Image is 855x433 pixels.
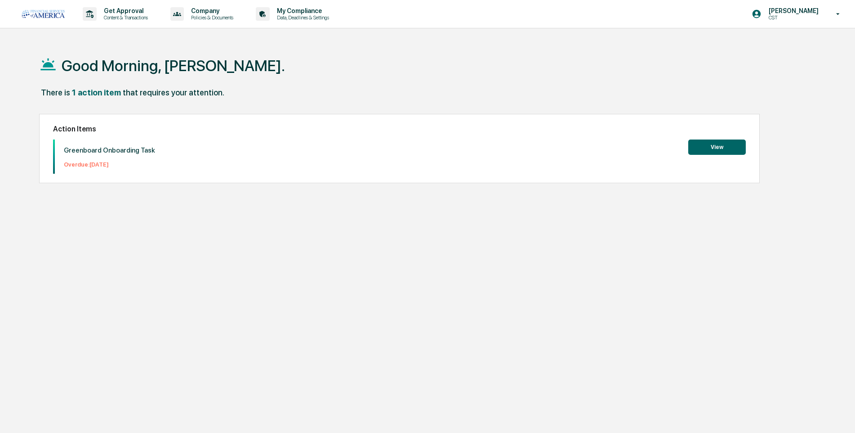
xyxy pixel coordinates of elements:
p: Content & Transactions [97,14,152,21]
p: [PERSON_NAME] [761,7,823,14]
p: Greenboard Onboarding Task [64,146,155,154]
a: View [688,142,746,151]
p: CST [761,14,823,21]
div: that requires your attention. [123,88,224,97]
div: There is [41,88,70,97]
p: My Compliance [270,7,334,14]
p: Get Approval [97,7,152,14]
p: Policies & Documents [184,14,238,21]
h2: Action Items [53,125,746,133]
p: Overdue: [DATE] [64,161,155,168]
p: Data, Deadlines & Settings [270,14,334,21]
img: logo [22,10,65,18]
div: 1 action item [72,88,121,97]
h1: Good Morning, [PERSON_NAME]. [62,57,285,75]
button: View [688,140,746,155]
p: Company [184,7,238,14]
